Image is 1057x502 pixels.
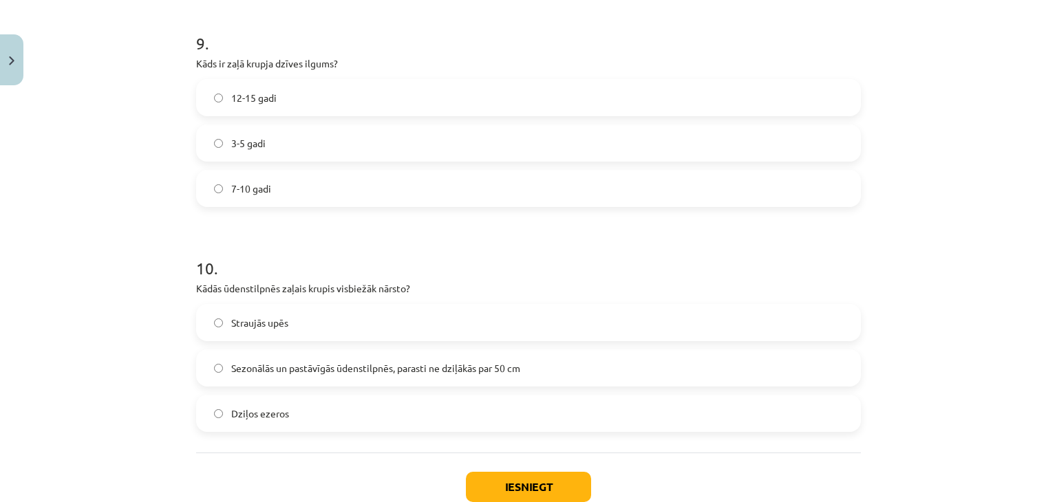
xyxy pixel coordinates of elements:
input: Dziļos ezeros [214,409,223,418]
p: Kāds ir zaļā krupja dzīves ilgums? [196,56,861,71]
span: Dziļos ezeros [231,406,289,421]
p: Kādās ūdenstilpnēs zaļais krupis visbiežāk nārsto? [196,281,861,296]
span: Sezonālās un pastāvīgās ūdenstilpnēs, parasti ne dziļākās par 50 cm [231,361,520,375]
span: 12-15 gadi [231,91,277,105]
input: Sezonālās un pastāvīgās ūdenstilpnēs, parasti ne dziļākās par 50 cm [214,364,223,373]
span: 7-10 gadi [231,182,271,196]
button: Iesniegt [466,472,591,502]
img: icon-close-lesson-0947bae3869378f0d4975bcd49f059093ad1ed9edebbc8119c70593378902aed.svg [9,56,14,65]
span: 3-5 gadi [231,136,266,151]
h1: 9 . [196,10,861,52]
h1: 10 . [196,234,861,277]
input: 12-15 gadi [214,94,223,102]
input: Straujās upēs [214,318,223,327]
input: 3-5 gadi [214,139,223,148]
span: Straujās upēs [231,316,288,330]
input: 7-10 gadi [214,184,223,193]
